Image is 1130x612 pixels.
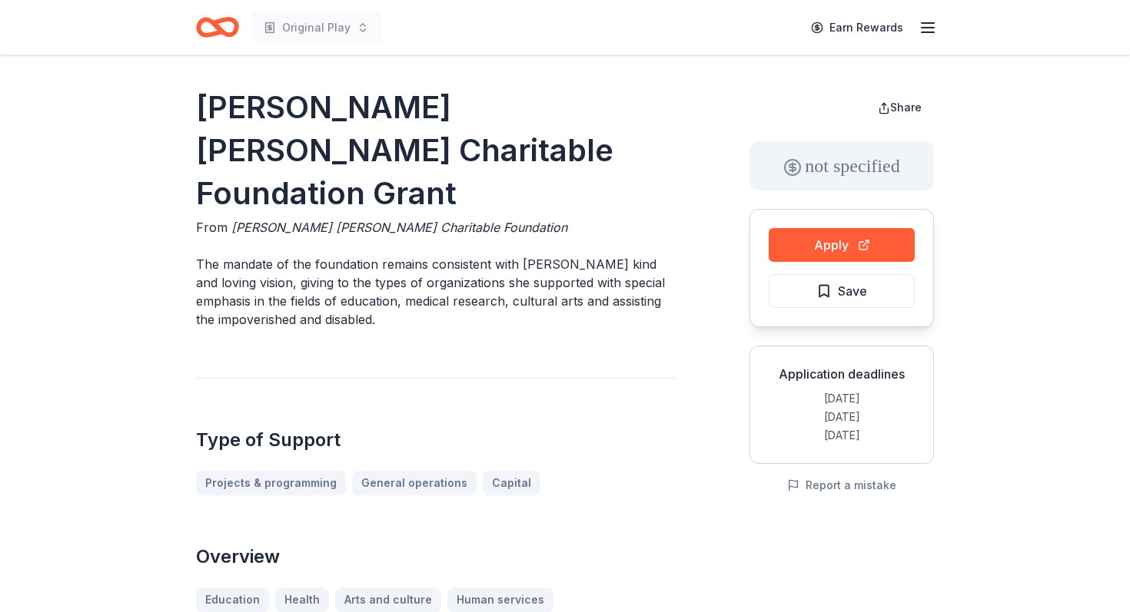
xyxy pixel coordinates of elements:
[251,12,381,43] button: Original Play
[749,141,934,190] div: not specified
[196,218,676,237] div: From
[483,471,540,495] a: Capital
[231,220,567,235] span: [PERSON_NAME] [PERSON_NAME] Charitable Foundation
[890,101,922,114] span: Share
[763,365,921,383] div: Application deadlines
[769,228,915,262] button: Apply
[196,428,676,452] h2: Type of Support
[802,14,912,41] a: Earn Rewards
[763,389,921,408] div: [DATE]
[282,18,351,37] span: Original Play
[769,274,915,308] button: Save
[763,426,921,445] div: [DATE]
[196,471,346,495] a: Projects & programming
[763,408,921,426] div: [DATE]
[866,92,934,123] button: Share
[838,281,867,301] span: Save
[352,471,477,495] a: General operations
[196,544,676,569] h2: Overview
[787,476,896,495] button: Report a mistake
[196,86,676,215] h1: [PERSON_NAME] [PERSON_NAME] Charitable Foundation Grant
[196,255,676,329] p: The mandate of the foundation remains consistent with [PERSON_NAME] kind and loving vision, givin...
[196,9,239,45] a: Home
